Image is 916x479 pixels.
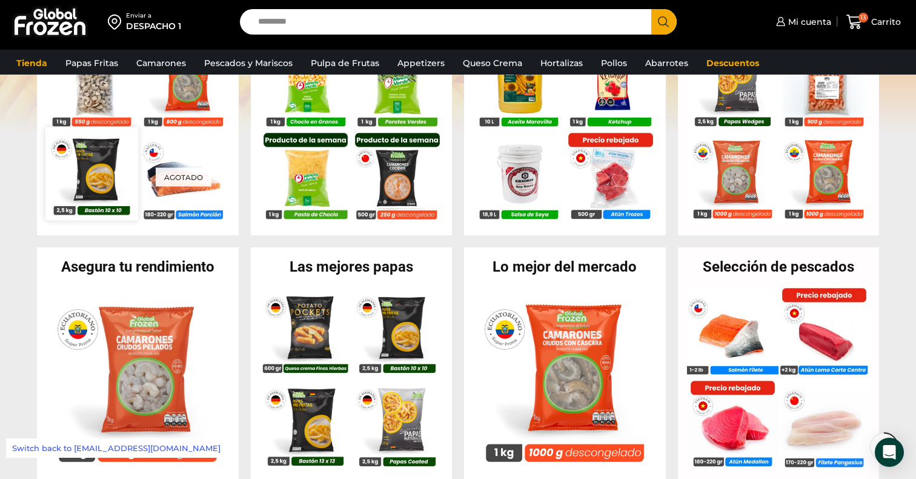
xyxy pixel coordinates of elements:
p: Agotado [156,168,211,187]
span: Carrito [868,16,901,28]
a: Mi cuenta [773,10,831,34]
a: Camarones [130,52,192,75]
a: Pulpa de Frutas [305,52,385,75]
a: Tienda [10,52,53,75]
h2: Asegura tu rendimiento [37,260,239,274]
img: address-field-icon.svg [108,12,126,32]
div: Open Intercom Messenger [875,438,904,467]
a: Descuentos [700,52,765,75]
a: Hortalizas [534,52,589,75]
h2: Las mejores papas [251,260,453,274]
a: Pollos [595,52,633,75]
div: DESPACHO 1 [126,20,181,32]
span: Mi cuenta [785,16,831,28]
a: 13 Carrito [843,8,904,36]
a: Abarrotes [639,52,694,75]
a: Pescados y Mariscos [198,52,299,75]
h2: Selección de pescados [678,260,880,274]
div: Enviar a [126,12,181,20]
a: Papas Fritas [59,52,124,75]
a: Queso Crema [457,52,528,75]
a: Switch back to [EMAIL_ADDRESS][DOMAIN_NAME] [6,438,227,458]
h2: Lo mejor del mercado [464,260,666,274]
button: Search button [651,9,677,35]
a: Appetizers [391,52,451,75]
span: 13 [858,13,868,22]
